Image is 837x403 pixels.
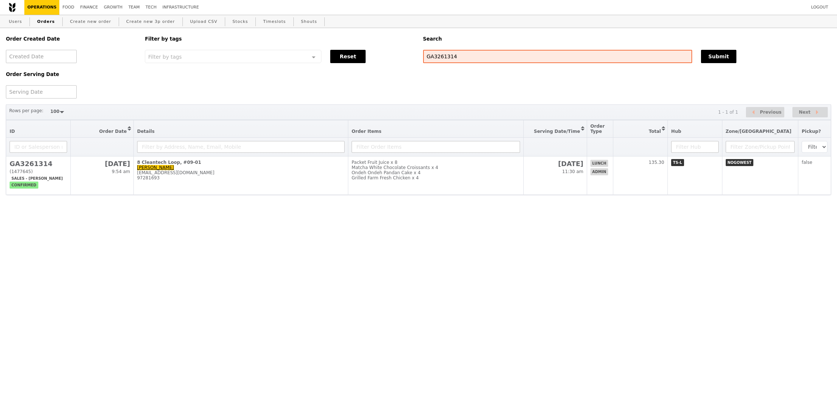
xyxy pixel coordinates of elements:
div: Grilled Farm Fresh Chicken x 4 [352,175,520,180]
span: TS-L [671,159,684,166]
a: [PERSON_NAME] [137,165,174,170]
div: (1477645) [10,169,67,174]
a: Upload CSV [187,15,220,28]
input: Filter by Address, Name, Email, Mobile [137,141,345,153]
span: Zone/[GEOGRAPHIC_DATA] [726,129,792,134]
button: Reset [330,50,366,63]
button: Next [792,107,828,118]
span: admin [590,168,608,175]
div: [EMAIL_ADDRESS][DOMAIN_NAME] [137,170,345,175]
span: Pickup? [802,129,821,134]
input: Serving Date [6,85,77,99]
span: Sales - [PERSON_NAME] [10,175,64,182]
input: Filter Hub [671,141,719,153]
a: Stocks [230,15,251,28]
h5: Filter by tags [145,36,414,42]
span: confirmed [10,182,38,189]
span: 9:54 am [112,169,130,174]
button: Previous [746,107,784,118]
label: Rows per page: [9,107,43,114]
span: NOGOWEST [726,159,753,166]
span: Next [799,108,810,117]
input: Created Date [6,50,77,63]
input: Search any field [423,50,692,63]
span: 11:30 am [562,169,583,174]
input: ID or Salesperson name [10,141,67,153]
div: Matcha White Chocolate Croissants x 4 [352,165,520,170]
span: false [802,160,812,165]
a: Users [6,15,25,28]
span: Hub [671,129,681,134]
span: Previous [760,108,782,117]
a: Orders [34,15,58,28]
div: Packet Fruit Juice x 8 [352,160,520,165]
button: Submit [701,50,736,63]
input: Filter Order Items [352,141,520,153]
h5: Order Created Date [6,36,136,42]
span: Filter by tags [148,53,182,60]
span: Order Items [352,129,381,134]
div: 8 Cleantech Loop, #09-01 [137,160,345,165]
h5: Search [423,36,831,42]
div: Ondeh Ondeh Pandan Cake x 4 [352,170,520,175]
a: Shouts [298,15,320,28]
a: Timeslots [260,15,289,28]
h2: [DATE] [527,160,583,168]
img: Grain logo [9,3,15,12]
div: 1 - 1 of 1 [718,110,738,115]
span: ID [10,129,15,134]
a: Create new 3p order [123,15,178,28]
h2: GA3261314 [10,160,67,168]
span: 135.30 [649,160,664,165]
a: Create new order [67,15,114,28]
h5: Order Serving Date [6,72,136,77]
input: Filter Zone/Pickup Point [726,141,795,153]
span: lunch [590,160,608,167]
span: Details [137,129,154,134]
h2: [DATE] [74,160,130,168]
span: Order Type [590,124,605,134]
div: 97281693 [137,175,345,180]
